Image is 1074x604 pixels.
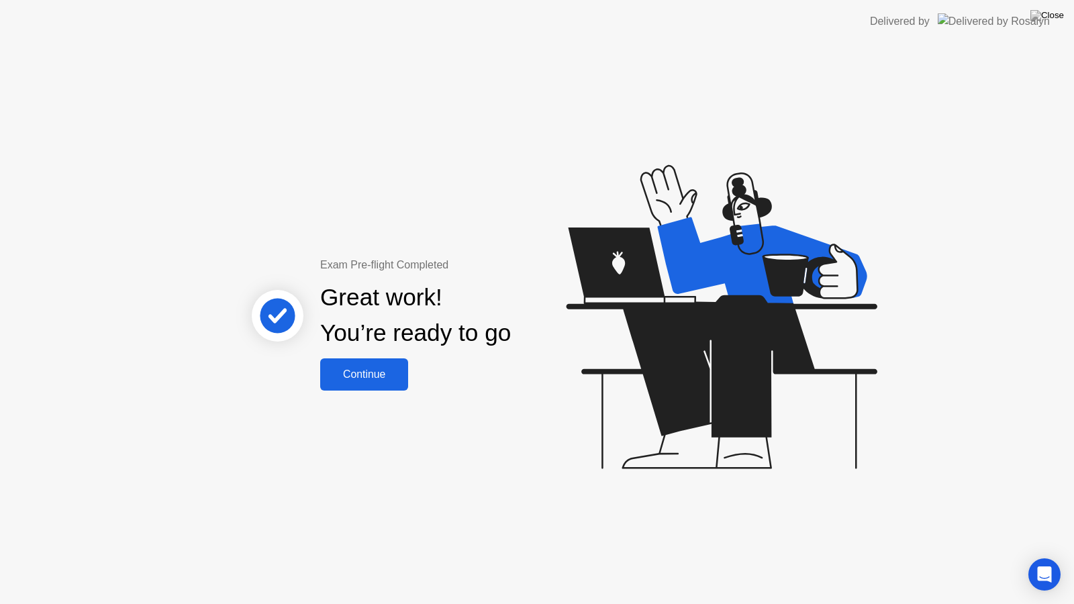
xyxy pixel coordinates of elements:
[320,257,597,273] div: Exam Pre-flight Completed
[1028,558,1061,591] div: Open Intercom Messenger
[870,13,930,30] div: Delivered by
[938,13,1050,29] img: Delivered by Rosalyn
[320,358,408,391] button: Continue
[324,368,404,381] div: Continue
[320,280,511,351] div: Great work! You’re ready to go
[1030,10,1064,21] img: Close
